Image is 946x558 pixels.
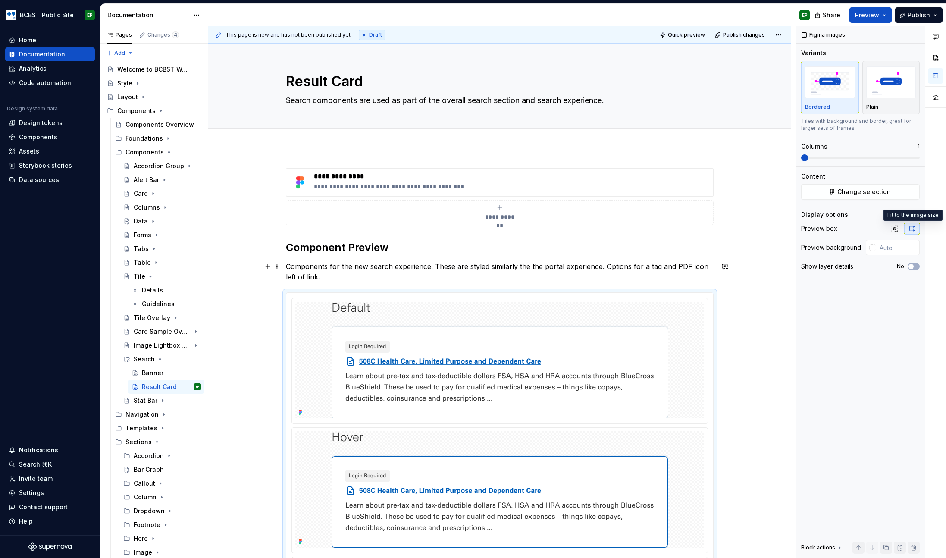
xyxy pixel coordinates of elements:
div: Search ⌘K [19,460,52,469]
div: Code automation [19,78,71,87]
div: Dropdown [120,504,204,518]
button: Publish changes [712,29,769,41]
a: Design tokens [5,116,95,130]
a: Alert Bar [120,173,204,187]
div: Fit to the image size [883,210,943,221]
div: Help [19,517,33,526]
div: Assets [19,147,39,156]
div: Welcome to BCBST Web [117,65,188,74]
div: Details [142,286,163,295]
div: Card Sample Overlay [134,327,191,336]
div: Design system data [7,105,58,112]
div: Alert Bar [134,176,159,184]
a: Bar Graph [120,463,204,476]
div: Dropdown [134,507,165,515]
div: Templates [125,424,157,433]
div: Navigation [112,408,204,421]
div: Components [19,133,57,141]
h2: Component Preview [286,241,714,254]
div: Foundations [125,134,163,143]
button: Help [5,514,95,528]
a: Storybook stories [5,159,95,172]
svg: Supernova Logo [28,542,72,551]
button: placeholderBordered [801,61,859,114]
span: Publish changes [723,31,765,38]
div: Content [801,172,825,181]
div: Table [134,258,151,267]
div: Accordion Group [134,162,184,170]
div: Foundations [112,132,204,145]
div: Style [117,79,132,88]
div: Notifications [19,446,58,455]
img: 4baf7843-f8da-4bf9-87ec-1c2503c5ad79.png [290,172,310,193]
div: Show layer details [801,262,853,271]
img: placeholder [805,66,855,98]
div: Columns [801,142,827,151]
a: Tabs [120,242,204,256]
div: Navigation [125,410,159,419]
div: Components Overview [125,120,194,129]
a: Card [120,187,204,201]
div: Column [134,493,157,502]
input: Auto [876,240,920,255]
div: Contact support [19,503,68,511]
a: Result CardEP [128,380,204,394]
a: Components Overview [112,118,204,132]
a: Image Lightbox Overlay [120,339,204,352]
div: Hero [120,532,204,545]
textarea: Result Card [284,71,712,92]
div: EP [87,12,93,19]
div: Analytics [19,64,47,73]
button: Change selection [801,184,920,200]
div: Changes [147,31,179,38]
button: Preview [849,7,892,23]
div: Footnote [120,518,204,532]
a: Card Sample Overlay [120,325,204,339]
div: Display options [801,210,848,219]
a: Tile Overlay [120,311,204,325]
a: Forms [120,228,204,242]
p: Components for the new search experience. These are styled similarly the the portal experience. O... [286,261,714,282]
div: Sections [125,438,152,446]
button: Quick preview [657,29,709,41]
div: Footnote [134,520,160,529]
button: Search ⌘K [5,458,95,471]
a: Data sources [5,173,95,187]
div: Documentation [107,11,189,19]
a: Welcome to BCBST Web [103,63,204,76]
div: Storybook stories [19,161,72,170]
a: Table [120,256,204,270]
a: Banner [128,366,204,380]
a: Documentation [5,47,95,61]
span: Publish [908,11,930,19]
div: Search [134,355,155,364]
a: Data [120,214,204,228]
span: Change selection [837,188,891,196]
a: Analytics [5,62,95,75]
div: EP [802,12,808,19]
button: BCBST Public SiteEP [2,6,98,24]
div: Preview background [801,243,861,252]
div: Layout [117,93,138,101]
span: Add [114,50,125,56]
div: Image [134,548,152,557]
div: Data [134,217,148,226]
button: Notifications [5,443,95,457]
div: Preview box [801,224,837,233]
img: placeholder [866,66,916,98]
button: Contact support [5,500,95,514]
button: Share [810,7,846,23]
div: Image Lightbox Overlay [134,341,191,350]
div: Tiles with background and border, great for larger sets of frames. [801,118,920,132]
div: Forms [134,231,151,239]
div: Search [120,352,204,366]
div: Settings [19,489,44,497]
div: Stat Bar [134,396,157,405]
div: Tile [134,272,145,281]
div: Variants [801,49,826,57]
div: Data sources [19,176,59,184]
span: Preview [855,11,879,19]
a: Components [5,130,95,144]
button: Add [103,47,136,59]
